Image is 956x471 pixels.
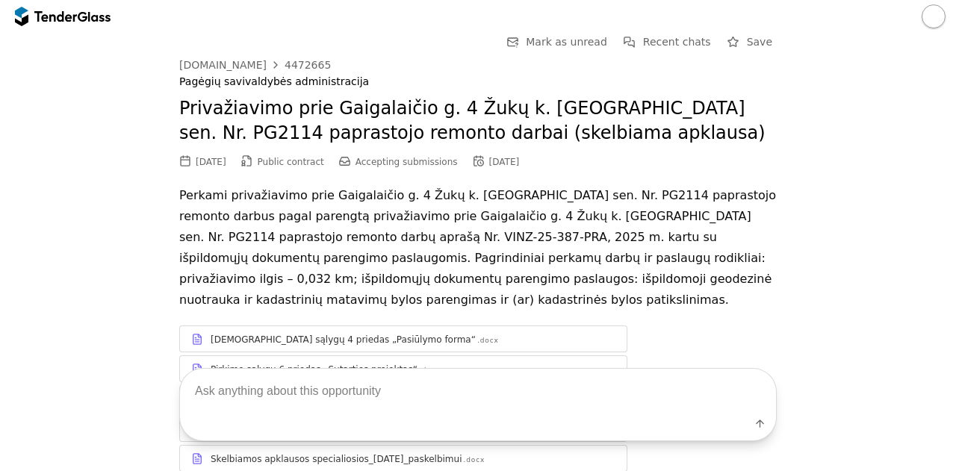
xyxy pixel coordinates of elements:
[179,59,331,71] a: [DOMAIN_NAME]4472665
[723,33,777,52] button: Save
[489,157,520,167] div: [DATE]
[179,325,627,352] a: [DEMOGRAPHIC_DATA] sąlygų 4 priedas „Pasiūlymo forma“.docx
[211,334,476,346] div: [DEMOGRAPHIC_DATA] sąlygų 4 priedas „Pasiūlymo forma“
[502,33,612,52] button: Mark as unread
[643,36,711,48] span: Recent chats
[179,185,777,311] p: Perkami privažiavimo prie Gaigalaičio g. 4 Žukų k. [GEOGRAPHIC_DATA] sen. Nr. PG2114 paprastojo r...
[526,36,607,48] span: Mark as unread
[747,36,772,48] span: Save
[477,336,499,346] div: .docx
[285,60,331,70] div: 4472665
[196,157,226,167] div: [DATE]
[619,33,716,52] button: Recent chats
[179,75,777,88] div: Pagėgių savivaldybės administracija
[179,60,267,70] div: [DOMAIN_NAME]
[258,157,324,167] span: Public contract
[179,96,777,146] h2: Privažiavimo prie Gaigalaičio g. 4 Žukų k. [GEOGRAPHIC_DATA] sen. Nr. PG2114 paprastojo remonto d...
[356,157,458,167] span: Accepting submissions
